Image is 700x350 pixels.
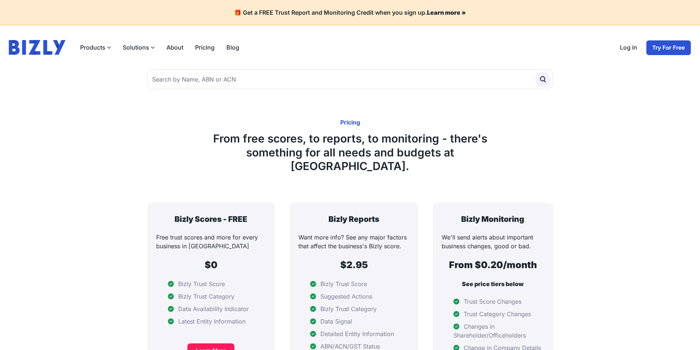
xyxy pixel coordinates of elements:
[186,132,515,173] h1: From free scores, to reports, to monitoring - there's something for all needs and budgets at [GEO...
[9,9,691,16] h4: 🎁 Get a FREE Trust Report and Monitoring Credit when you sign up.
[442,310,544,318] li: Trust Category Changes
[298,259,409,271] h2: $2.95
[156,279,266,288] li: Bizly Trust Score
[147,69,553,89] input: Search by Name, ABN or ACN
[298,317,409,326] li: Data Signal
[442,322,544,340] li: Changes in Shareholder/Officeholders
[298,214,409,224] h3: Bizly Reports
[298,233,409,250] p: Want more info? See any major factors that affect the business's Bizly score.
[298,329,409,338] li: Detailed Entity Information
[646,40,691,55] a: Try For Free
[442,233,544,250] p: We'll send alerts about important business changes, good or bad.
[298,292,409,301] li: Suggested Actions
[156,304,266,313] li: Data Availability Indicator
[117,40,161,55] label: Solutions
[156,214,266,224] h3: Bizly Scores - FREE
[161,40,189,55] a: About
[298,279,409,288] li: Bizly Trust Score
[156,259,266,271] h2: $0
[614,40,643,55] a: Log in
[156,233,266,250] p: Free trust scores and more for every business in [GEOGRAPHIC_DATA]
[220,40,245,55] a: Blog
[442,297,544,306] li: Trust Score Changes
[298,304,409,313] li: Bizly Trust Category
[156,317,266,326] li: Latest Entity Information
[442,259,544,271] h2: From $0.20/month
[442,279,544,288] p: See price tiers below
[156,292,266,301] li: Bizly Trust Category
[189,40,220,55] a: Pricing
[74,40,117,55] label: Products
[427,9,466,16] a: Learn more »
[9,40,65,55] img: bizly_logo.svg
[442,214,544,224] h3: Bizly Monitoring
